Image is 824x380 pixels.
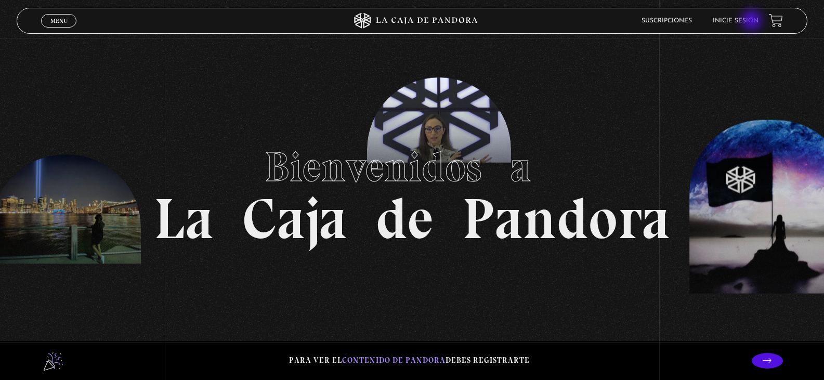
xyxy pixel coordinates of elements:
span: contenido de Pandora [342,356,446,365]
p: Para ver el debes registrarte [289,353,530,368]
a: Suscripciones [642,18,692,24]
span: Cerrar [47,26,71,33]
a: Inicie sesión [713,18,758,24]
h1: La Caja de Pandora [154,133,670,247]
a: View your shopping cart [769,14,783,28]
span: Bienvenidos a [265,142,560,192]
span: Menu [50,18,68,24]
